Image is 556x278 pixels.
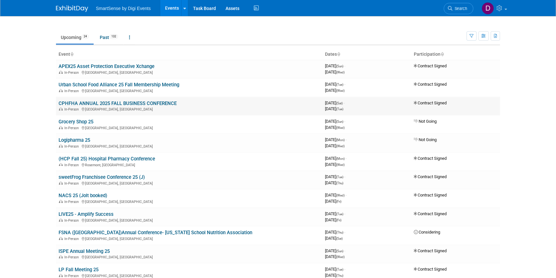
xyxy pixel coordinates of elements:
div: [GEOGRAPHIC_DATA], [GEOGRAPHIC_DATA] [59,70,320,75]
a: Sort by Participation Type [440,52,444,57]
span: (Thu) [336,231,343,234]
span: [DATE] [325,174,345,179]
span: [DATE] [325,254,345,259]
span: (Thu) [336,181,343,185]
span: Contract Signed [414,211,447,216]
span: [DATE] [325,156,347,161]
span: SmartSense by Digi Events [96,6,151,11]
img: In-Person Event [59,89,63,92]
img: In-Person Event [59,237,63,240]
a: LIVE25 - Amplify Success [59,211,114,217]
div: [GEOGRAPHIC_DATA], [GEOGRAPHIC_DATA] [59,88,320,93]
span: (Wed) [336,144,345,148]
span: [DATE] [325,137,347,142]
span: (Tue) [336,83,343,86]
span: (Tue) [336,107,343,111]
span: Contract Signed [414,82,447,87]
span: - [344,119,345,124]
span: [DATE] [325,193,347,197]
span: [DATE] [325,273,343,278]
span: (Wed) [336,126,345,129]
span: [DATE] [325,236,343,241]
span: [DATE] [325,70,345,74]
img: In-Person Event [59,181,63,185]
div: [GEOGRAPHIC_DATA], [GEOGRAPHIC_DATA] [59,180,320,186]
span: [DATE] [325,162,345,167]
th: Dates [322,49,411,60]
a: Search [444,3,473,14]
img: In-Person Event [59,200,63,203]
div: [GEOGRAPHIC_DATA], [GEOGRAPHIC_DATA] [59,273,320,278]
span: - [344,230,345,235]
span: [DATE] [325,101,345,105]
span: [DATE] [325,125,345,130]
span: (Mon) [336,138,345,142]
span: Contract Signed [414,267,447,272]
span: In-Person [64,144,81,149]
span: In-Person [64,274,81,278]
span: Not Going [414,119,437,124]
span: (Tue) [336,268,343,271]
div: [GEOGRAPHIC_DATA], [GEOGRAPHIC_DATA] [59,236,320,241]
div: Rosemont, [GEOGRAPHIC_DATA] [59,162,320,167]
span: (Tue) [336,212,343,216]
span: (Tue) [336,175,343,179]
a: sweetFrog Franchisee Conference 25 (J) [59,174,145,180]
span: (Sat) [336,237,343,240]
span: In-Person [64,163,81,167]
span: (Wed) [336,194,345,197]
a: Grocery Shop 25 [59,119,93,125]
span: - [344,63,345,68]
img: In-Person Event [59,218,63,222]
img: In-Person Event [59,107,63,110]
a: (HCP Fall 25) Hospital Pharmacy Conference [59,156,155,162]
span: (Wed) [336,255,345,259]
span: Contract Signed [414,174,447,179]
span: (Wed) [336,71,345,74]
span: Contract Signed [414,63,447,68]
a: CPHFHA ANNUAL 2025 FALL BUSINESS CONFERENCE [59,101,177,106]
span: Contract Signed [414,156,447,161]
span: [DATE] [325,248,345,253]
a: Urban School Food Alliance 25 Fall Membership Meeting [59,82,179,88]
span: In-Person [64,107,81,111]
a: ISPE Annual Meeting 25 [59,248,110,254]
span: - [344,174,345,179]
img: In-Person Event [59,144,63,148]
span: Contract Signed [414,101,447,105]
img: ExhibitDay [56,5,88,12]
span: [DATE] [325,267,345,272]
div: [GEOGRAPHIC_DATA], [GEOGRAPHIC_DATA] [59,125,320,130]
span: In-Person [64,218,81,223]
span: - [346,193,347,197]
a: Sort by Start Date [337,52,340,57]
img: In-Person Event [59,274,63,277]
span: [DATE] [325,88,345,93]
a: Sort by Event Name [70,52,73,57]
span: Not Going [414,137,437,142]
span: In-Person [64,181,81,186]
img: Dan Tiernan [482,2,494,14]
div: [GEOGRAPHIC_DATA], [GEOGRAPHIC_DATA] [59,217,320,223]
span: In-Person [64,255,81,259]
span: - [346,156,347,161]
span: Search [452,6,467,11]
span: (Wed) [336,89,345,92]
span: - [344,101,345,105]
a: APEX25 Asset Protection Executive Xchange [59,63,154,69]
span: [DATE] [325,217,341,222]
img: In-Person Event [59,163,63,166]
span: [DATE] [325,230,345,235]
span: In-Person [64,126,81,130]
span: [DATE] [325,119,345,124]
img: In-Person Event [59,126,63,129]
div: [GEOGRAPHIC_DATA], [GEOGRAPHIC_DATA] [59,254,320,259]
a: Past132 [95,31,123,43]
span: [DATE] [325,143,345,148]
span: 24 [82,34,89,39]
span: [DATE] [325,63,345,68]
span: [DATE] [325,82,345,87]
span: In-Person [64,237,81,241]
span: - [344,82,345,87]
div: [GEOGRAPHIC_DATA], [GEOGRAPHIC_DATA] [59,143,320,149]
